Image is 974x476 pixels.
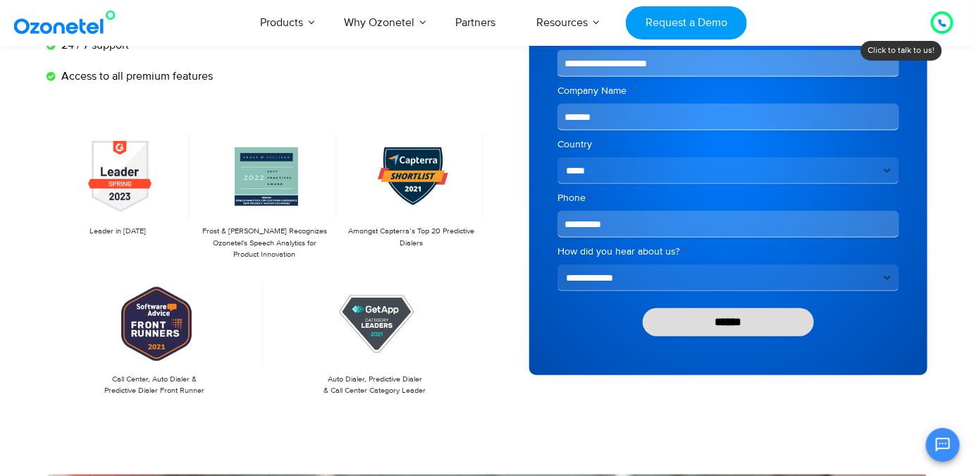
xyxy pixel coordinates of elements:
p: Amongst Capterra’s Top 20 Predictive Dialers [347,226,476,249]
a: Request a Demo [626,6,746,39]
label: How did you hear about us? [557,245,899,259]
p: Call Center, Auto Dialer & Predictive Dialer Front Runner [54,374,256,397]
p: Frost & [PERSON_NAME] Recognizes Ozonetel's Speech Analytics for Product Innovation [200,226,328,261]
label: Phone [557,191,899,205]
p: Auto Dialer, Predictive Dialer & Call Center Category Leader [274,374,476,397]
span: Access to all premium features [58,68,213,85]
label: Company Name [557,84,899,98]
button: Open chat [926,428,960,462]
p: Leader in [DATE] [54,226,182,238]
label: Country [557,138,899,152]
